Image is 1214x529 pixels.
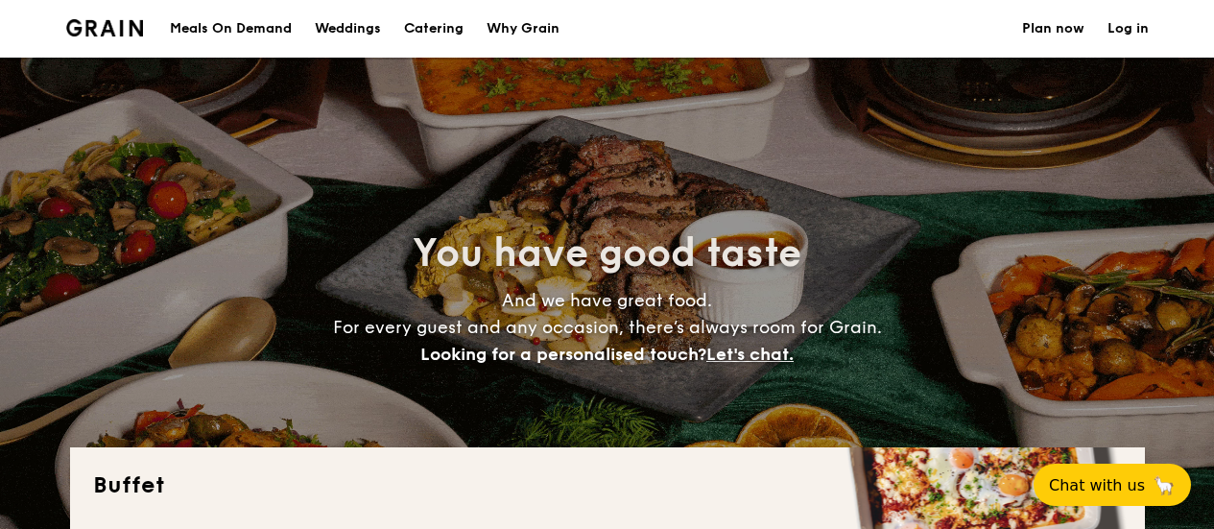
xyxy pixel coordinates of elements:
[420,344,706,365] span: Looking for a personalised touch?
[413,230,801,277] span: You have good taste
[1153,474,1176,496] span: 🦙
[66,19,144,36] img: Grain
[1034,464,1191,506] button: Chat with us🦙
[66,19,144,36] a: Logotype
[706,344,794,365] span: Let's chat.
[333,290,882,365] span: And we have great food. For every guest and any occasion, there’s always room for Grain.
[93,470,1122,501] h2: Buffet
[1049,476,1145,494] span: Chat with us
